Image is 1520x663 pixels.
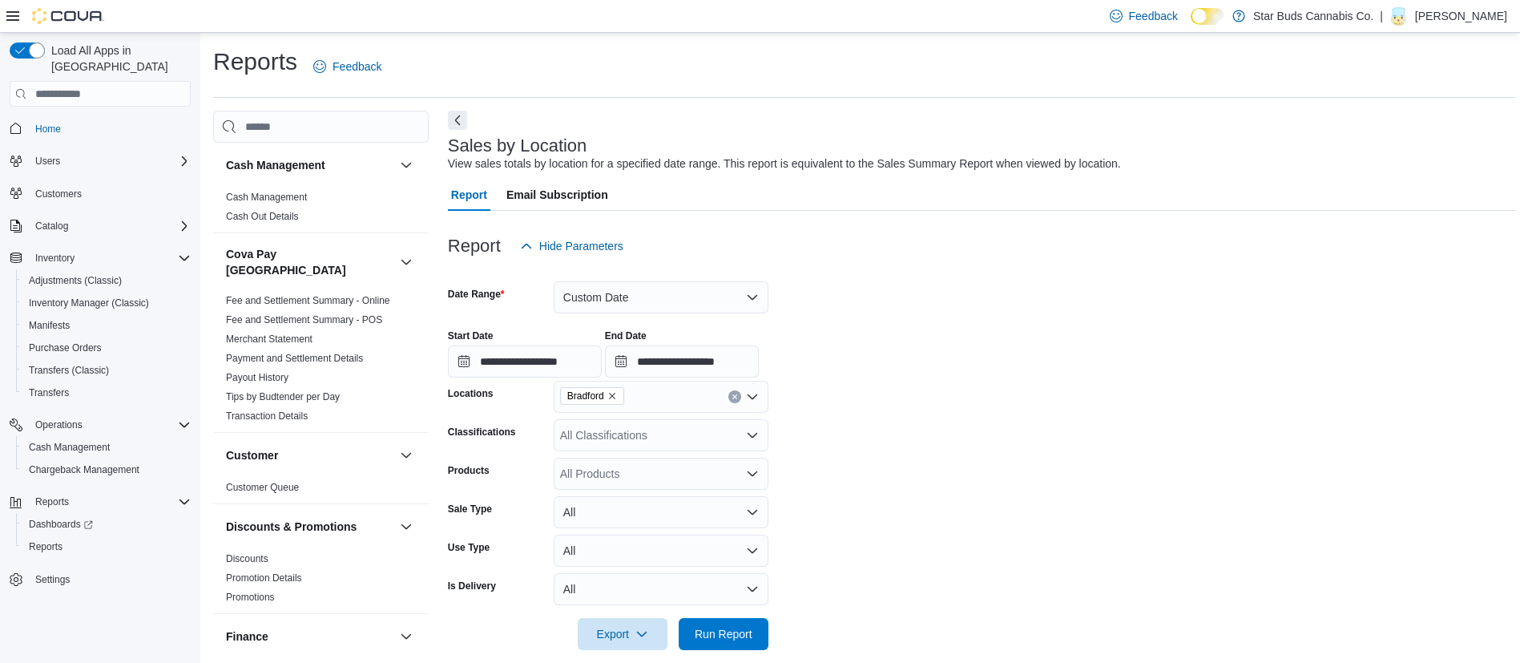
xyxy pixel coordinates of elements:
[29,249,191,268] span: Inventory
[226,313,382,326] span: Fee and Settlement Summary - POS
[35,573,70,586] span: Settings
[226,591,275,604] span: Promotions
[29,319,70,332] span: Manifests
[22,271,191,290] span: Adjustments (Classic)
[29,569,191,589] span: Settings
[514,230,630,262] button: Hide Parameters
[746,429,759,442] button: Open list of options
[29,184,191,204] span: Customers
[29,570,76,589] a: Settings
[22,383,75,402] a: Transfers
[226,629,393,645] button: Finance
[226,191,307,204] span: Cash Management
[226,352,363,365] span: Payment and Settlement Details
[226,353,363,364] a: Payment and Settlement Details
[448,329,494,342] label: Start Date
[226,572,302,584] a: Promotion Details
[333,59,381,75] span: Feedback
[226,157,325,173] h3: Cash Management
[448,580,496,592] label: Is Delivery
[22,338,191,358] span: Purchase Orders
[22,383,191,402] span: Transfers
[35,155,60,168] span: Users
[607,391,617,401] button: Remove Bradford from selection in this group
[226,447,278,463] h3: Customer
[695,626,752,642] span: Run Report
[16,536,197,558] button: Reports
[226,372,288,383] a: Payout History
[3,568,197,591] button: Settings
[554,535,768,567] button: All
[1129,8,1178,24] span: Feedback
[226,447,393,463] button: Customer
[45,42,191,75] span: Load All Apps in [GEOGRAPHIC_DATA]
[226,246,393,278] button: Cova Pay [GEOGRAPHIC_DATA]
[3,247,197,269] button: Inventory
[22,460,146,479] a: Chargeback Management
[226,553,268,564] a: Discounts
[554,496,768,528] button: All
[35,220,68,232] span: Catalog
[29,119,67,139] a: Home
[226,371,288,384] span: Payout History
[29,249,81,268] button: Inventory
[506,179,608,211] span: Email Subscription
[451,179,487,211] span: Report
[29,463,139,476] span: Chargeback Management
[10,110,191,633] nav: Complex example
[448,156,1121,172] div: View sales totals by location for a specified date range. This report is equivalent to the Sales ...
[29,386,69,399] span: Transfers
[1380,6,1383,26] p: |
[226,391,340,402] a: Tips by Budtender per Day
[226,519,393,535] button: Discounts & Promotions
[226,572,302,584] span: Promotion Details
[1253,6,1373,26] p: Star Buds Cannabis Co.
[22,438,116,457] a: Cash Management
[226,294,390,307] span: Fee and Settlement Summary - Online
[29,216,191,236] span: Catalog
[578,618,667,650] button: Export
[448,346,602,378] input: Press the down key to open a popover containing a calendar.
[213,188,429,232] div: Cash Management
[448,236,501,256] h3: Report
[29,492,191,511] span: Reports
[22,515,191,534] span: Dashboards
[16,382,197,404] button: Transfers
[226,552,268,565] span: Discounts
[22,293,191,313] span: Inventory Manager (Classic)
[29,118,191,138] span: Home
[29,415,89,435] button: Operations
[29,216,75,236] button: Catalog
[213,291,429,432] div: Cova Pay [GEOGRAPHIC_DATA]
[3,215,197,237] button: Catalog
[29,152,67,171] button: Users
[22,537,69,556] a: Reports
[448,387,494,400] label: Locations
[29,364,109,377] span: Transfers (Classic)
[448,426,516,439] label: Classifications
[448,541,490,554] label: Use Type
[226,410,308,422] a: Transaction Details
[16,513,197,536] a: Dashboards
[3,182,197,205] button: Customers
[29,415,191,435] span: Operations
[32,8,104,24] img: Cova
[22,515,99,534] a: Dashboards
[554,573,768,605] button: All
[22,361,191,380] span: Transfers (Classic)
[22,316,76,335] a: Manifests
[29,342,102,354] span: Purchase Orders
[567,388,604,404] span: Bradford
[22,537,191,556] span: Reports
[22,460,191,479] span: Chargeback Management
[226,482,299,493] a: Customer Queue
[587,618,658,650] span: Export
[226,481,299,494] span: Customer Queue
[560,387,624,405] span: Bradford
[16,269,197,292] button: Adjustments (Classic)
[16,436,197,459] button: Cash Management
[29,540,62,553] span: Reports
[22,293,155,313] a: Inventory Manager (Classic)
